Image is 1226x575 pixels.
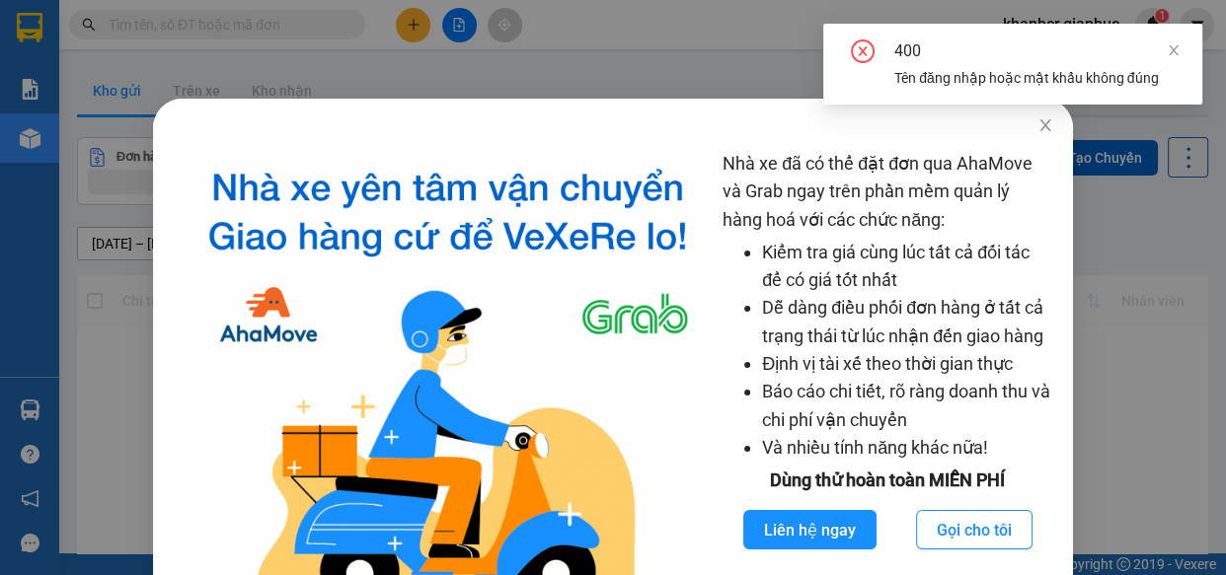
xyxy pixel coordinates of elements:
button: Liên hệ ngay [743,510,877,549]
li: Báo cáo chi tiết, rõ ràng doanh thu và chi phí vận chuyển [762,378,1052,434]
span: close [1037,117,1053,133]
span: Liên hệ ngay [764,518,856,542]
div: 400 [894,39,1179,63]
li: Định vị tài xế theo thời gian thực [762,350,1052,378]
button: Gọi cho tôi [916,510,1033,549]
div: Dùng thử hoàn toàn MIỄN PHÍ [723,467,1052,494]
span: Gọi cho tôi [937,518,1012,542]
button: Close [1018,99,1073,154]
li: Và nhiều tính năng khác nữa! [762,434,1052,462]
div: Tên đăng nhập hoặc mật khẩu không đúng [894,67,1179,89]
span: close [1167,43,1181,57]
li: Kiểm tra giá cùng lúc tất cả đối tác để có giá tốt nhất [762,239,1052,295]
span: close-circle [851,39,875,67]
li: Dễ dàng điều phối đơn hàng ở tất cả trạng thái từ lúc nhận đến giao hàng [762,294,1052,350]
